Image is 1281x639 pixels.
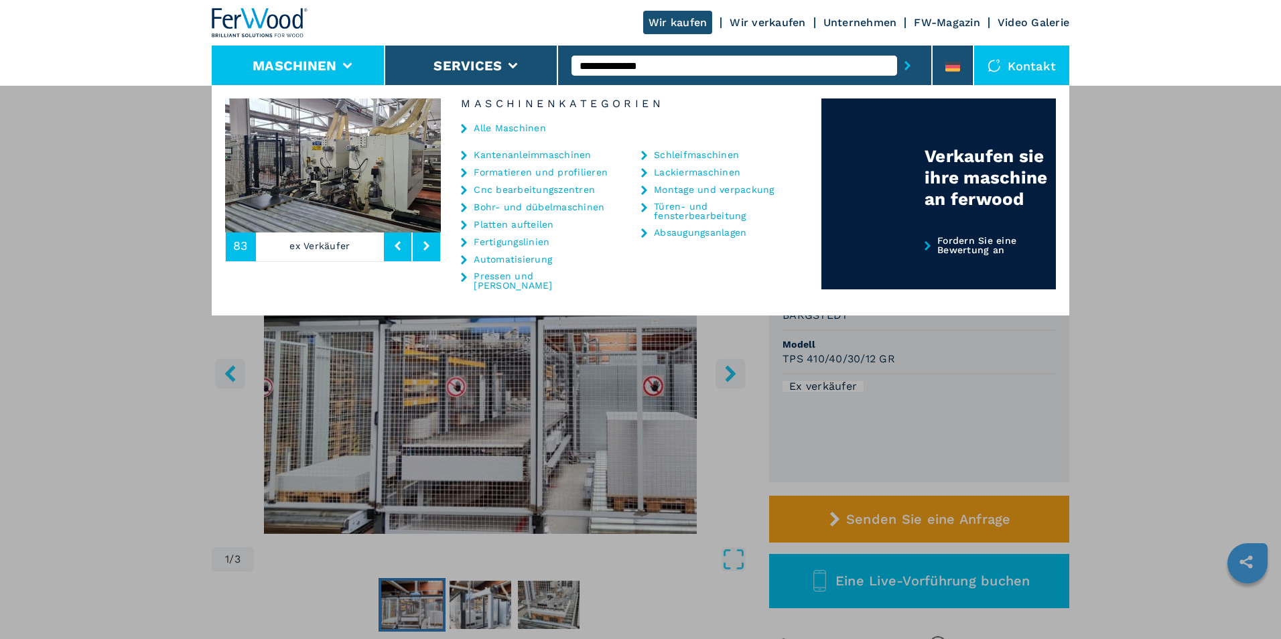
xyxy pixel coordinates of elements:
a: Montage und verpackung [654,185,774,194]
a: Wir verkaufen [730,16,805,29]
a: Fertigungslinien [474,237,549,246]
a: Schleifmaschinen [654,150,739,159]
a: Lackiermaschinen [654,167,740,177]
a: FW-Magazin [914,16,980,29]
a: Video Galerie [998,16,1069,29]
a: Bohr- und dübelmaschinen [474,202,604,212]
a: Wir kaufen [643,11,713,34]
a: Fordern Sie eine Bewertung an [821,236,1056,290]
div: Kontakt [974,46,1069,86]
img: Ferwood [212,8,308,38]
a: Pressen und [PERSON_NAME] [474,271,608,290]
span: 83 [233,240,249,252]
a: Türen- und fensterbearbeitung [654,202,788,220]
a: Kantenanleimmaschinen [474,150,591,159]
p: ex Verkäufer [256,230,385,261]
img: Kontakt [988,59,1001,72]
a: Formatieren und profilieren [474,167,608,177]
img: image [225,98,441,232]
a: Unternehmen [823,16,897,29]
button: Maschinen [253,58,336,74]
a: Automatisierung [474,255,552,264]
a: Absaugungsanlagen [654,228,746,237]
a: Alle Maschinen [474,123,546,133]
div: Verkaufen sie ihre maschine an ferwood [925,145,1056,210]
a: Cnc bearbeitungszentren [474,185,595,194]
a: Platten aufteilen [474,220,553,229]
h6: Maschinenkategorien [441,98,821,109]
button: Services [433,58,502,74]
button: submit-button [897,50,918,81]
